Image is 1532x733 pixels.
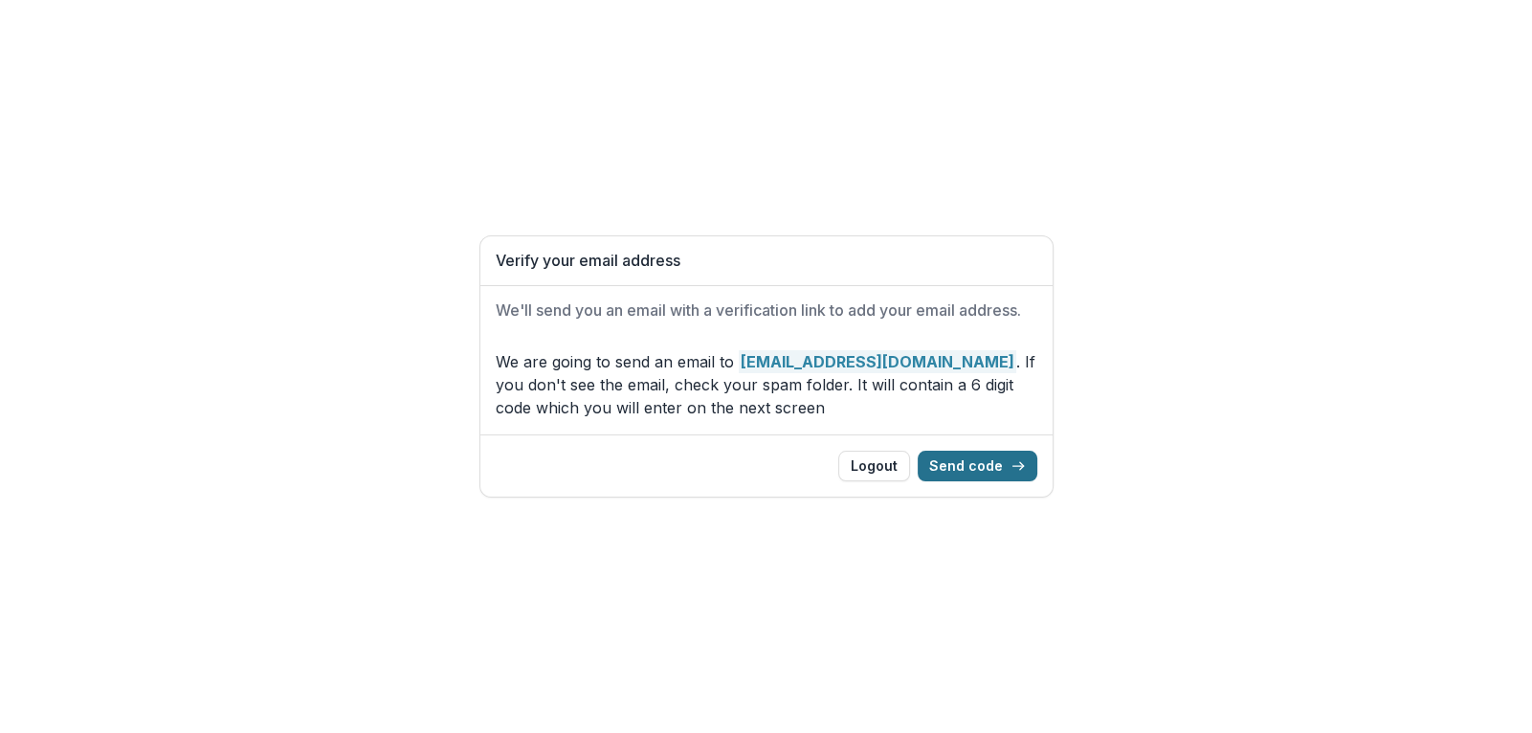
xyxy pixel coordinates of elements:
[739,350,1016,373] strong: [EMAIL_ADDRESS][DOMAIN_NAME]
[496,252,1037,270] h1: Verify your email address
[918,451,1037,481] button: Send code
[838,451,910,481] button: Logout
[496,350,1037,419] p: We are going to send an email to . If you don't see the email, check your spam folder. It will co...
[496,301,1037,320] h2: We'll send you an email with a verification link to add your email address.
